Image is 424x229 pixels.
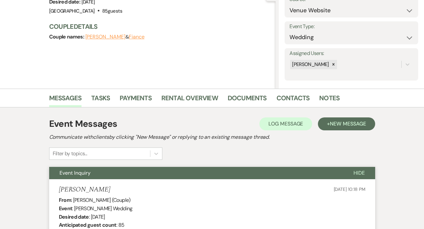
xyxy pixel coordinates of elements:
[49,133,375,141] h2: Communicate with clients by clicking "New Message" or replying to an existing message thread.
[49,22,269,31] h3: Couple Details
[53,150,87,158] div: Filter by topics...
[60,169,91,176] span: Event Inquiry
[334,186,365,192] span: [DATE] 10:18 PM
[59,205,72,212] b: Event
[268,120,303,127] span: Log Message
[49,33,85,40] span: Couple names:
[289,22,413,31] label: Event Type:
[129,34,145,39] button: Fiance
[228,93,267,107] a: Documents
[120,93,152,107] a: Payments
[49,117,117,131] h1: Event Messages
[102,8,122,14] span: 85 guests
[85,34,125,39] button: [PERSON_NAME]
[259,117,312,130] button: Log Message
[277,93,310,107] a: Contacts
[91,93,110,107] a: Tasks
[343,167,375,179] button: Hide
[353,169,365,176] span: Hide
[49,93,82,107] a: Messages
[59,197,71,203] b: From
[59,186,110,194] h5: [PERSON_NAME]
[59,222,116,228] b: Anticipated guest count
[161,93,218,107] a: Rental Overview
[59,213,89,220] b: Desired date
[49,8,95,14] span: [GEOGRAPHIC_DATA]
[318,117,375,130] button: +New Message
[330,120,366,127] span: New Message
[290,60,330,69] div: [PERSON_NAME]
[85,34,145,40] span: &
[289,49,413,58] label: Assigned Users:
[49,167,343,179] button: Event Inquiry
[319,93,340,107] a: Notes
